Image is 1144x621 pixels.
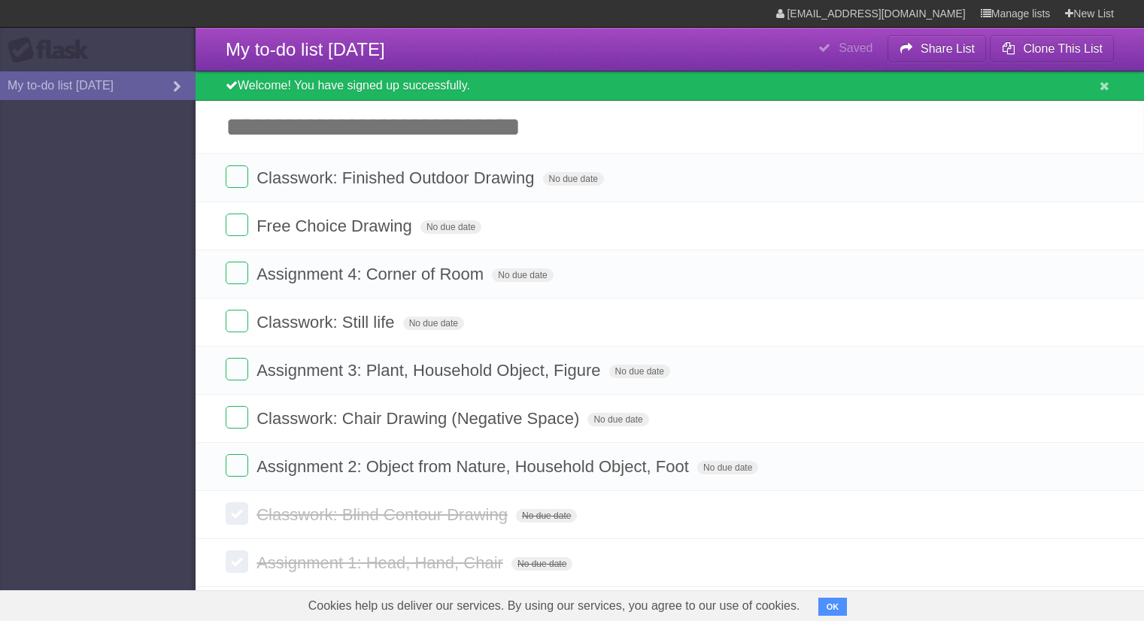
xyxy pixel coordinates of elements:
[587,413,648,426] span: No due date
[256,553,507,572] span: Assignment 1: Head, Hand, Chair
[609,365,670,378] span: No due date
[226,502,248,525] label: Done
[226,310,248,332] label: Done
[226,165,248,188] label: Done
[293,591,815,621] span: Cookies help us deliver our services. By using our services, you agree to our use of cookies.
[1023,42,1103,55] b: Clone This List
[888,35,987,62] button: Share List
[990,35,1114,62] button: Clone This List
[256,313,398,332] span: Classwork: Still life
[226,358,248,380] label: Done
[226,39,385,59] span: My to-do list [DATE]
[543,172,604,186] span: No due date
[256,505,511,524] span: Classwork: Blind Contour Drawing
[839,41,872,54] b: Saved
[256,361,604,380] span: Assignment 3: Plant, Household Object, Figure
[818,598,848,616] button: OK
[226,454,248,477] label: Done
[256,457,693,476] span: Assignment 2: Object from Nature, Household Object, Foot
[492,268,553,282] span: No due date
[226,214,248,236] label: Done
[403,317,464,330] span: No due date
[226,262,248,284] label: Done
[697,461,758,474] span: No due date
[8,37,98,64] div: Flask
[196,71,1144,101] div: Welcome! You have signed up successfully.
[256,217,416,235] span: Free Choice Drawing
[516,509,577,523] span: No due date
[420,220,481,234] span: No due date
[511,557,572,571] span: No due date
[226,550,248,573] label: Done
[256,265,487,283] span: Assignment 4: Corner of Room
[256,168,538,187] span: Classwork: Finished Outdoor Drawing
[256,409,583,428] span: Classwork: Chair Drawing (Negative Space)
[921,42,975,55] b: Share List
[226,406,248,429] label: Done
